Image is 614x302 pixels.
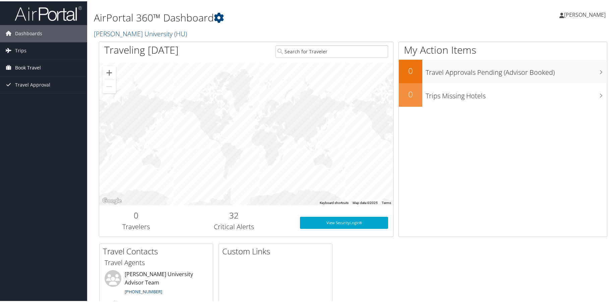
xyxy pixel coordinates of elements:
[559,3,612,23] a: [PERSON_NAME]
[222,244,332,256] h2: Custom Links
[399,87,422,99] h2: 0
[101,195,123,204] img: Google
[15,4,82,20] img: airportal-logo.png
[399,58,607,82] a: 0Travel Approvals Pending (Advisor Booked)
[103,244,213,256] h2: Travel Contacts
[94,9,439,23] h1: AirPortal 360™ Dashboard
[178,208,290,220] h2: 32
[104,42,179,56] h1: Traveling [DATE]
[15,75,50,92] span: Travel Approval
[564,10,606,17] span: [PERSON_NAME]
[275,44,388,56] input: Search for Traveler
[399,82,607,105] a: 0Trips Missing Hotels
[105,257,208,266] h3: Travel Agents
[399,64,422,75] h2: 0
[15,58,41,75] span: Book Travel
[426,63,607,76] h3: Travel Approvals Pending (Advisor Booked)
[426,87,607,99] h3: Trips Missing Hotels
[15,41,26,58] span: Trips
[399,42,607,56] h1: My Action Items
[101,195,123,204] a: Open this area in Google Maps (opens a new window)
[382,200,391,203] a: Terms (opens in new tab)
[125,287,162,293] a: [PHONE_NUMBER]
[15,24,42,41] span: Dashboards
[94,28,189,37] a: [PERSON_NAME] University (HU)
[101,269,211,296] li: [PERSON_NAME] University Advisor Team
[103,79,116,92] button: Zoom out
[104,221,168,230] h3: Travelers
[104,208,168,220] h2: 0
[300,215,388,228] a: View SecurityLogic®
[103,65,116,78] button: Zoom in
[178,221,290,230] h3: Critical Alerts
[353,200,378,203] span: Map data ©2025
[320,199,349,204] button: Keyboard shortcuts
